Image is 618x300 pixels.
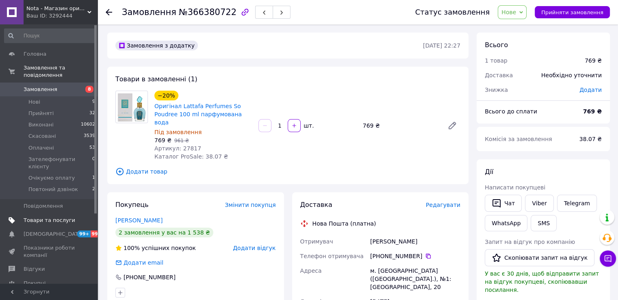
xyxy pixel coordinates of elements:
button: Скопіювати запит на відгук [485,249,594,266]
span: Покупець [115,201,149,209]
span: Оплачені [28,144,54,152]
span: Нові [28,98,40,106]
span: 0 [92,156,95,170]
span: Адреса [300,267,322,274]
span: Виконані [28,121,54,128]
span: [DEMOGRAPHIC_DATA] [24,230,84,238]
span: 8 [85,86,93,93]
span: 3539 [84,133,95,140]
span: Доставка [300,201,332,209]
div: Повернутися назад [106,8,112,16]
span: Отримувач [300,238,333,245]
span: 2 [92,186,95,193]
span: Головна [24,50,46,58]
span: Замовлення [122,7,176,17]
span: 1 [92,174,95,182]
span: 99+ [77,230,91,237]
button: SMS [531,215,557,231]
a: Telegram [557,195,597,212]
span: Запит на відгук про компанію [485,239,575,245]
div: шт. [301,122,314,130]
div: Додати email [115,259,164,267]
span: Відгуки [24,265,45,273]
span: Прийняті [28,110,54,117]
span: Каталог ProSale: 38.07 ₴ [154,153,228,160]
div: [PERSON_NAME] [369,234,462,249]
span: Додати відгук [233,245,275,251]
span: Покупці [24,280,46,287]
div: успішних покупок [115,244,196,252]
span: Всього до сплати [485,108,537,115]
span: Очікуємо оплату [28,174,75,182]
a: Редагувати [444,117,460,134]
span: Додати [579,87,602,93]
div: Необхідно уточнити [536,66,607,84]
button: Прийняти замовлення [535,6,610,18]
span: 9 [92,98,95,106]
input: Пошук [4,28,96,43]
span: Редагувати [426,202,460,208]
a: Оригінал Lattafa Perfumes So Poudree 100 ml парфумована вода [154,103,242,126]
span: Повтоний дзвінок [28,186,78,193]
img: Оригінал Lattafa Perfumes So Poudree 100 ml парфумована вода [116,91,147,122]
div: Замовлення з додатку [115,41,198,50]
div: [PHONE_NUMBER] [370,252,460,260]
div: −20% [154,91,178,100]
div: Додати email [123,259,164,267]
span: Товари в замовленні (1) [115,75,197,83]
div: 769 ₴ [585,57,602,65]
a: WhatsApp [485,215,527,231]
span: У вас є 30 днів, щоб відправити запит на відгук покупцеві, скопіювавши посилання. [485,270,599,293]
span: 100% [124,245,140,251]
button: Чат [485,195,522,212]
span: Зателефонувати клієнту [28,156,92,170]
div: 2 замовлення у вас на 1 538 ₴ [115,228,213,237]
span: Прийняти замовлення [541,9,603,15]
span: Замовлення [24,86,57,93]
span: Замовлення та повідомлення [24,64,98,79]
span: 38.07 ₴ [579,136,602,142]
span: Скасовані [28,133,56,140]
span: Телефон отримувача [300,253,364,259]
span: Повідомлення [24,202,63,210]
time: [DATE] 22:27 [423,42,460,49]
span: Дії [485,168,493,176]
span: Всього [485,41,508,49]
span: Nota - Магазин оригінальної парфумерії оптом та в роздріб [26,5,87,12]
span: 32 [89,110,95,117]
span: 10602 [81,121,95,128]
div: Ваш ID: 3292444 [26,12,98,20]
span: 99+ [91,230,104,237]
span: Під замовлення [154,129,202,135]
b: 769 ₴ [583,108,602,115]
span: Товари та послуги [24,217,75,224]
span: 961 ₴ [174,138,189,143]
span: 1 товар [485,57,507,64]
div: 769 ₴ [360,120,441,131]
span: Змінити покупця [225,202,276,208]
span: Написати покупцеві [485,184,545,191]
span: №366380722 [179,7,236,17]
div: [PHONE_NUMBER] [123,273,176,281]
a: [PERSON_NAME] [115,217,163,224]
span: Артикул: 27817 [154,145,201,152]
span: Знижка [485,87,508,93]
span: Додати товар [115,167,460,176]
div: Статус замовлення [415,8,490,16]
span: 53 [89,144,95,152]
button: Чат з покупцем [600,250,616,267]
span: Нове [501,9,516,15]
span: 769 ₴ [154,137,171,143]
div: Нова Пошта (платна) [310,220,378,228]
div: м. [GEOGRAPHIC_DATA] ([GEOGRAPHIC_DATA].), №1: [GEOGRAPHIC_DATA], 20 [369,263,462,294]
span: Комісія за замовлення [485,136,552,142]
span: Доставка [485,72,513,78]
span: Показники роботи компанії [24,244,75,259]
a: Viber [525,195,553,212]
